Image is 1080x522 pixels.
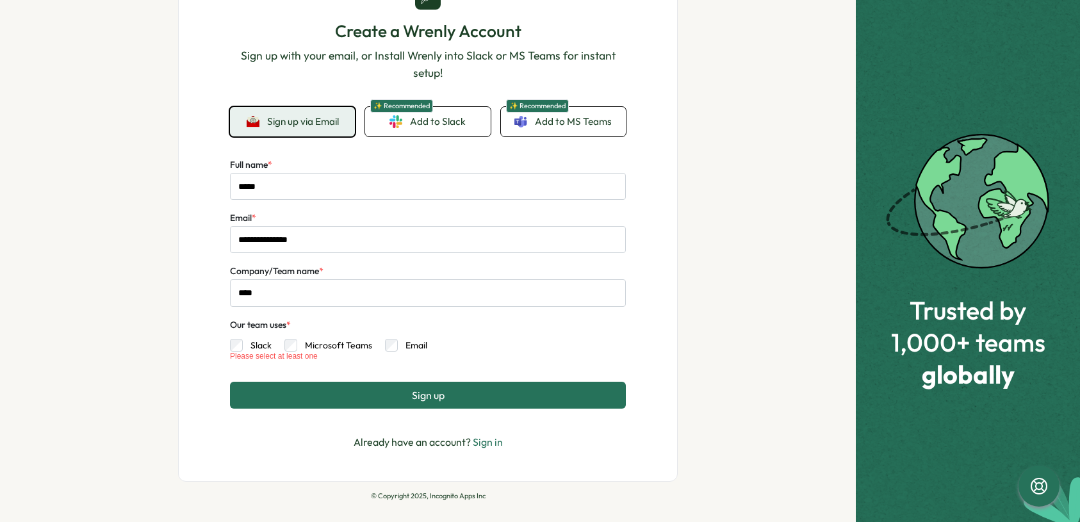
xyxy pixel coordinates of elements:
h1: Create a Wrenly Account [230,20,626,42]
label: Company/Team name [230,265,323,279]
span: globally [891,360,1045,388]
span: ✨ Recommended [370,99,433,113]
span: Trusted by [891,296,1045,324]
span: Sign up via Email [267,116,339,127]
span: Add to MS Teams [535,115,612,129]
p: Sign up with your email, or Install Wrenly into Slack or MS Teams for instant setup! [230,47,626,81]
label: Email [398,339,427,352]
a: ✨ RecommendedAdd to MS Teams [501,107,626,136]
label: Email [230,211,256,225]
div: Please select at least one [230,352,626,361]
button: Sign up [230,382,626,409]
p: Already have an account? [354,434,503,450]
button: Sign up via Email [230,107,355,136]
label: Microsoft Teams [297,339,372,352]
label: Full name [230,158,272,172]
span: Sign up [412,389,445,401]
div: Our team uses [230,318,291,332]
a: ✨ RecommendedAdd to Slack [365,107,490,136]
span: 1,000+ teams [891,328,1045,356]
label: Slack [243,339,272,352]
a: Sign in [473,436,503,448]
p: © Copyright 2025, Incognito Apps Inc [178,492,678,500]
span: Add to Slack [410,115,466,129]
span: ✨ Recommended [506,99,569,113]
